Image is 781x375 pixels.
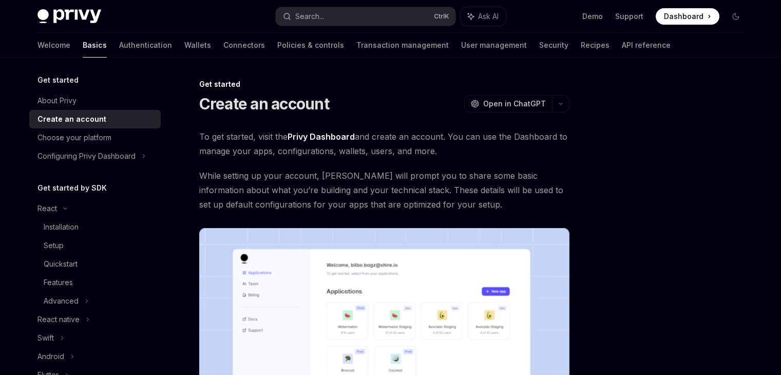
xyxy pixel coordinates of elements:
[581,33,609,58] a: Recipes
[223,33,265,58] a: Connectors
[29,218,161,236] a: Installation
[44,239,64,252] div: Setup
[615,11,643,22] a: Support
[461,33,527,58] a: User management
[37,74,79,86] h5: Get started
[37,332,54,344] div: Swift
[37,132,111,144] div: Choose your platform
[199,129,569,158] span: To get started, visit the and create an account. You can use the Dashboard to manage your apps, c...
[434,12,449,21] span: Ctrl K
[199,79,569,89] div: Get started
[29,128,161,147] a: Choose your platform
[728,8,744,25] button: Toggle dark mode
[199,168,569,212] span: While setting up your account, [PERSON_NAME] will prompt you to share some basic information abou...
[356,33,449,58] a: Transaction management
[582,11,603,22] a: Demo
[119,33,172,58] a: Authentication
[29,255,161,273] a: Quickstart
[37,202,57,215] div: React
[29,110,161,128] a: Create an account
[44,221,79,233] div: Installation
[184,33,211,58] a: Wallets
[44,258,78,270] div: Quickstart
[199,95,329,113] h1: Create an account
[288,132,355,142] a: Privy Dashboard
[461,7,506,26] button: Ask AI
[539,33,568,58] a: Security
[295,10,324,23] div: Search...
[664,11,703,22] span: Dashboard
[44,295,79,307] div: Advanced
[37,182,107,194] h5: Get started by SDK
[37,350,64,363] div: Android
[622,33,671,58] a: API reference
[37,95,77,107] div: About Privy
[277,33,344,58] a: Policies & controls
[37,313,80,326] div: React native
[37,33,70,58] a: Welcome
[29,273,161,292] a: Features
[83,33,107,58] a: Basics
[44,276,73,289] div: Features
[478,11,499,22] span: Ask AI
[37,113,106,125] div: Create an account
[29,236,161,255] a: Setup
[276,7,455,26] button: Search...CtrlK
[29,91,161,110] a: About Privy
[464,95,552,113] button: Open in ChatGPT
[656,8,719,25] a: Dashboard
[37,150,136,162] div: Configuring Privy Dashboard
[483,99,546,109] span: Open in ChatGPT
[37,9,101,24] img: dark logo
